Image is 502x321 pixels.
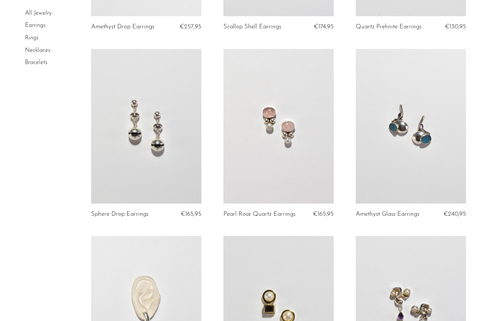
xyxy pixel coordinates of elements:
a: Pearl Rose Quartz Earrings [223,211,295,218]
a: All Jewelry [25,10,51,16]
span: €130,95 [445,24,466,30]
a: Necklaces [25,47,50,53]
a: Scallop Shell Earrings [223,24,281,30]
a: Amethyst Glass Earrings [356,211,419,218]
a: Earrings [25,23,46,29]
span: €165,95 [313,211,334,217]
a: Rings [25,35,39,41]
a: Quartz Prehnite Earrings [356,24,422,30]
span: €174,95 [314,24,334,30]
span: €257,95 [180,24,201,30]
a: Amethyst Drop Earrings [91,24,154,30]
span: €165,95 [181,211,201,217]
span: €240,95 [444,211,466,217]
a: Bracelets [25,60,47,66]
a: Sphere Drop Earrings [91,211,148,218]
